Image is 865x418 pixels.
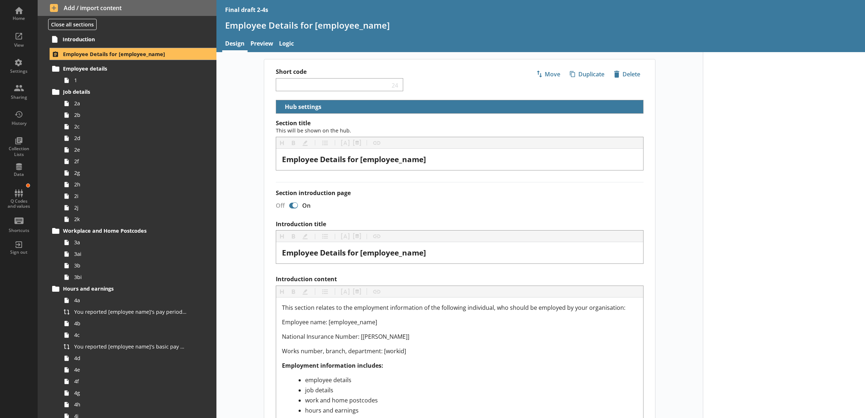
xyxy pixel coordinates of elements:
a: 2e [61,144,216,156]
span: Employee Details for [employee_name] [282,248,426,258]
span: National Insurance Number: [[PERSON_NAME]] [282,333,409,341]
h1: Employee Details for [employee_name] [225,20,857,31]
label: Introduction content [276,275,644,283]
a: 2d [61,132,216,144]
a: 2c [61,121,216,132]
a: 2h [61,179,216,190]
span: 4f [74,378,187,385]
a: 4g [61,387,216,399]
a: Design [222,37,248,52]
span: job details [305,386,333,394]
a: You reported [employee name]'s basic pay earned for work carried out in the pay period that inclu... [61,341,216,352]
a: 1 [61,75,216,86]
span: Employee Details for [employee_name] [282,154,426,164]
span: 4e [74,366,187,373]
div: Off [270,202,288,210]
a: 4f [61,376,216,387]
div: Introduction title [282,248,637,258]
span: Employee name: [employee_name] [282,318,377,326]
span: employee details [305,376,351,384]
span: 2h [74,181,187,188]
span: 3ai [74,250,187,257]
div: Settings [6,68,31,74]
a: Hours and earnings [50,283,216,295]
span: 2c [74,123,187,130]
div: [object Object] [282,155,637,164]
span: 2j [74,204,187,211]
a: Job details [50,86,216,98]
span: 2b [74,111,187,118]
span: 2d [74,135,187,142]
span: Job details [63,88,184,95]
span: Works number, branch, department: [workid] [282,347,406,355]
li: Employee details1 [53,63,216,86]
button: Duplicate [566,68,608,80]
button: Delete [611,68,644,80]
span: 1 [74,77,187,84]
span: work and home postcodes [305,396,378,404]
a: 4h [61,399,216,410]
a: You reported [employee name]'s pay period that included [Reference Date] to be [Untitled answer].... [61,306,216,318]
span: Hours and earnings [63,285,184,292]
div: Sign out [6,249,31,255]
div: History [6,121,31,126]
a: Employee details [50,63,216,75]
span: 4d [74,355,187,362]
div: On [299,202,316,210]
div: Sharing [6,94,31,100]
a: Workplace and Home Postcodes [50,225,216,237]
span: Employee details [63,65,184,72]
a: 2a [61,98,216,109]
a: 2i [61,190,216,202]
a: 4d [61,352,216,364]
span: Introduction [63,36,184,43]
div: Collection Lists [6,146,31,157]
span: 4a [74,297,187,304]
a: 4e [61,364,216,376]
div: View [6,42,31,48]
span: Section title [276,119,351,135]
span: 2i [74,193,187,199]
div: Data [6,172,31,177]
span: You reported [employee name]'s pay period that included [Reference Date] to be [Untitled answer].... [74,308,187,315]
a: 4c [61,329,216,341]
span: 3b [74,262,187,269]
span: You reported [employee name]'s basic pay earned for work carried out in the pay period that inclu... [74,343,187,350]
span: 24 [390,81,400,88]
span: 2f [74,158,187,165]
li: Job details2a2b2c2d2e2f2g2h2i2j2k [53,86,216,225]
span: Employee Details for [employee_name] [63,51,184,58]
span: This section relates to the employment information of the following individual, who should be emp... [282,304,625,312]
span: 4b [74,320,187,327]
a: Logic [276,37,297,52]
button: Hub settings [279,100,323,113]
span: 3a [74,239,187,246]
a: 3ai [61,248,216,260]
button: Close all sections [48,19,97,30]
span: This will be shown on the hub. [276,127,351,134]
span: 2g [74,169,187,176]
li: Workplace and Home Postcodes3a3ai3b3bi [53,225,216,283]
label: Short code [276,68,460,76]
div: Q Codes and values [6,199,31,209]
span: Workplace and Home Postcodes [63,227,184,234]
a: Introduction [49,33,216,45]
a: Employee Details for [employee_name] [50,48,216,60]
a: 2f [61,156,216,167]
a: 4b [61,318,216,329]
span: hours and earnings [305,406,359,414]
button: Move [533,68,564,80]
label: Section introduction page [276,189,644,197]
span: Move [533,68,563,80]
a: Preview [248,37,276,52]
a: 2j [61,202,216,214]
div: Shortcuts [6,228,31,233]
div: Home [6,16,31,21]
a: 2g [61,167,216,179]
span: Add / import content [50,4,204,12]
span: 4c [74,332,187,338]
span: 2a [74,100,187,107]
div: Final draft 2-4s [225,6,268,14]
label: Introduction title [276,220,644,228]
